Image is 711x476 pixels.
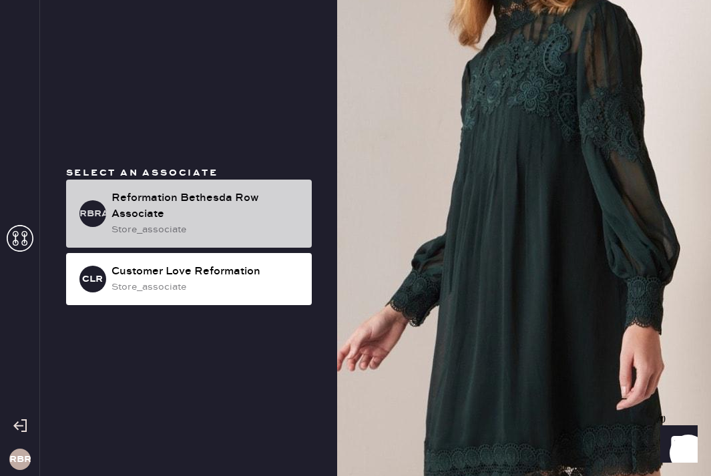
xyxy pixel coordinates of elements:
[9,455,31,464] h3: RBR
[111,222,301,237] div: store_associate
[111,264,301,280] div: Customer Love Reformation
[648,416,705,473] iframe: Front Chat
[111,190,301,222] div: Reformation Bethesda Row Associate
[82,274,103,284] h3: CLR
[79,209,106,218] h3: RBRA
[111,280,301,294] div: store_associate
[66,167,218,179] span: Select an associate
